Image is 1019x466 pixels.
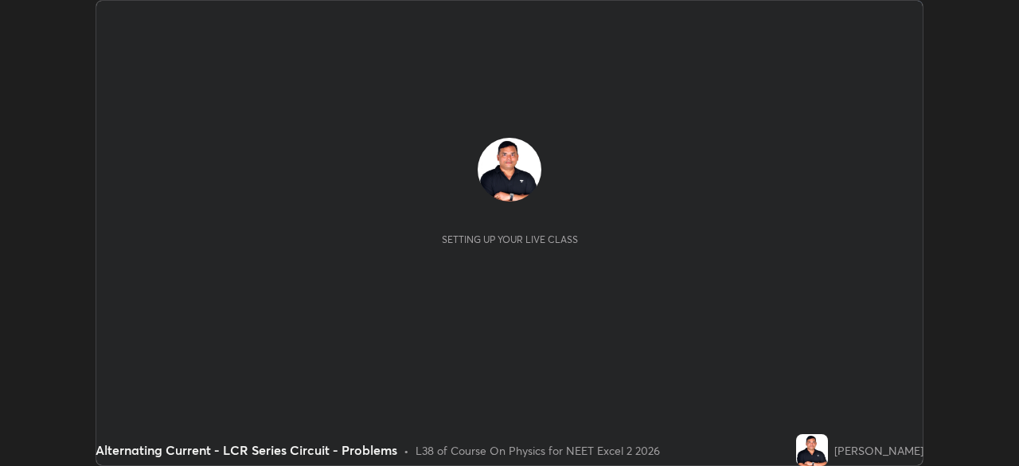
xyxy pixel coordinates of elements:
img: ec8d2956c2874bb4b81a1db82daee692.jpg [478,138,541,202]
div: • [404,442,409,459]
div: [PERSON_NAME] [834,442,923,459]
div: Alternating Current - LCR Series Circuit - Problems [96,441,397,460]
div: Setting up your live class [442,233,578,245]
div: L38 of Course On Physics for NEET Excel 2 2026 [416,442,660,459]
img: ec8d2956c2874bb4b81a1db82daee692.jpg [796,434,828,466]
